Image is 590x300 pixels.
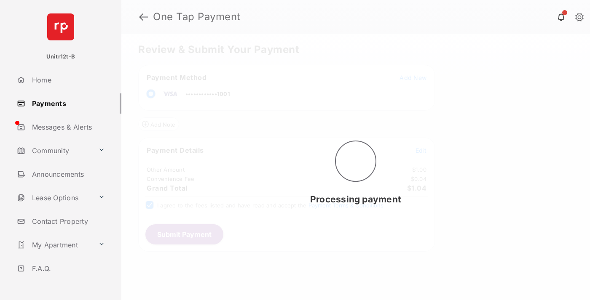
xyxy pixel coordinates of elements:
[13,141,95,161] a: Community
[13,235,95,255] a: My Apartment
[13,70,121,90] a: Home
[13,117,121,137] a: Messages & Alerts
[13,258,121,279] a: F.A.Q.
[310,194,401,204] span: Processing payment
[13,211,121,231] a: Contact Property
[47,13,74,40] img: svg+xml;base64,PHN2ZyB4bWxucz0iaHR0cDovL3d3dy53My5vcmcvMjAwMC9zdmciIHdpZHRoPSI2NCIgaGVpZ2h0PSI2NC...
[13,164,121,184] a: Announcements
[13,188,95,208] a: Lease Options
[153,12,241,22] strong: One Tap Payment
[46,53,75,61] p: Unitr12t-B
[13,93,121,114] a: Payments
